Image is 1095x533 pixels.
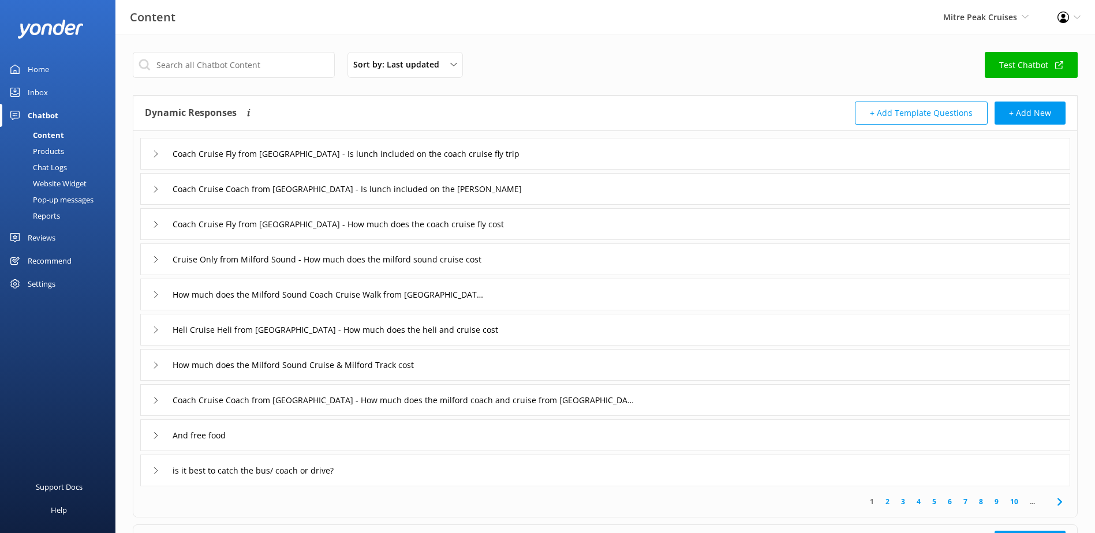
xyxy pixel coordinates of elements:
a: 6 [942,496,958,507]
div: Help [51,498,67,521]
a: 9 [989,496,1004,507]
button: + Add New [995,102,1066,125]
input: Search all Chatbot Content [133,52,335,78]
span: Sort by: Last updated [353,58,446,71]
h4: Dynamic Responses [145,102,237,125]
a: Pop-up messages [7,192,115,208]
a: Content [7,127,115,143]
a: 4 [911,496,926,507]
a: 3 [895,496,911,507]
div: Products [7,143,64,159]
a: Reports [7,208,115,224]
div: Chat Logs [7,159,67,175]
div: Pop-up messages [7,192,94,208]
img: yonder-white-logo.png [17,20,84,39]
a: 10 [1004,496,1024,507]
a: 1 [864,496,880,507]
div: Recommend [28,249,72,272]
a: 5 [926,496,942,507]
a: 8 [973,496,989,507]
h3: Content [130,8,175,27]
a: Chat Logs [7,159,115,175]
div: Content [7,127,64,143]
div: Reviews [28,226,55,249]
a: Products [7,143,115,159]
div: Chatbot [28,104,58,127]
a: 7 [958,496,973,507]
div: Inbox [28,81,48,104]
div: Reports [7,208,60,224]
div: Support Docs [36,475,83,498]
button: + Add Template Questions [855,102,988,125]
div: Home [28,58,49,81]
span: Mitre Peak Cruises [943,12,1017,22]
span: ... [1024,496,1041,507]
a: Test Chatbot [985,52,1078,78]
a: Website Widget [7,175,115,192]
div: Settings [28,272,55,295]
a: 2 [880,496,895,507]
div: Website Widget [7,175,87,192]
